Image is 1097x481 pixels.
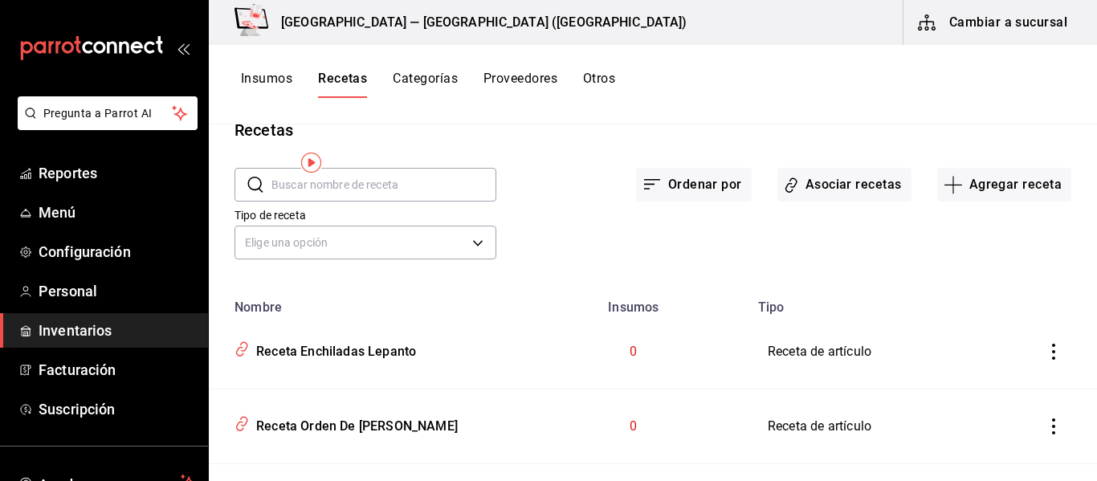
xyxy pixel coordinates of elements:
span: 0 [630,344,637,359]
div: Elige una opción [234,226,496,259]
div: Receta Orden De [PERSON_NAME] [250,411,458,436]
span: Personal [39,280,195,302]
img: Tooltip marker [301,153,321,173]
div: Receta Enchiladas Lepanto [250,336,416,361]
span: Configuración [39,241,195,263]
button: Agregar receta [937,168,1071,202]
div: Recetas [234,118,293,142]
button: Asociar recetas [777,168,911,202]
th: Insumos [519,290,748,315]
span: Menú [39,202,195,223]
a: Pregunta a Parrot AI [11,116,198,133]
button: open_drawer_menu [177,42,190,55]
button: Ordenar por [636,168,752,202]
td: Receta de artículo [748,315,1017,389]
div: navigation tabs [241,71,615,98]
button: Insumos [241,71,292,98]
h3: [GEOGRAPHIC_DATA] — [GEOGRAPHIC_DATA] ([GEOGRAPHIC_DATA]) [268,13,687,32]
th: Tipo [748,290,1017,315]
button: Otros [583,71,615,98]
input: Buscar nombre de receta [271,169,496,201]
span: Pregunta a Parrot AI [43,105,173,122]
span: Facturación [39,359,195,381]
span: Suscripción [39,398,195,420]
span: 0 [630,418,637,434]
button: Proveedores [483,71,557,98]
label: Tipo de receta [234,210,496,221]
span: Inventarios [39,320,195,341]
th: Nombre [209,290,519,315]
td: Receta de artículo [748,389,1017,464]
span: Reportes [39,162,195,184]
button: Categorías [393,71,458,98]
button: Pregunta a Parrot AI [18,96,198,130]
button: Recetas [318,71,367,98]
